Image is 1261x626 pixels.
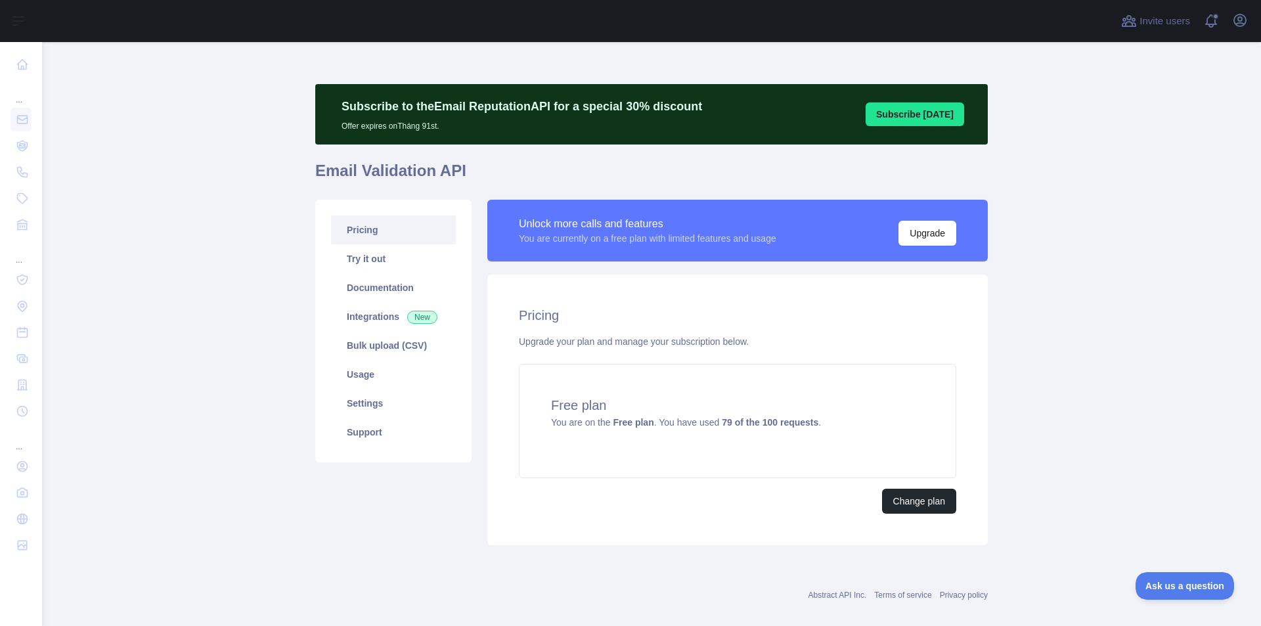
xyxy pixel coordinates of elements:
strong: Free plan [613,417,653,428]
button: Invite users [1118,11,1193,32]
button: Change plan [882,489,956,514]
a: Try it out [331,244,456,273]
h2: Pricing [519,306,956,324]
p: Offer expires on Tháng 9 1st. [342,116,702,131]
span: You are on the . You have used . [551,417,821,428]
div: ... [11,239,32,265]
div: ... [11,79,32,105]
h1: Email Validation API [315,160,988,192]
span: New [407,311,437,324]
a: Integrations New [331,302,456,331]
h4: Free plan [551,396,924,414]
a: Privacy policy [940,591,988,600]
a: Settings [331,389,456,418]
div: Upgrade your plan and manage your subscription below. [519,335,956,348]
a: Documentation [331,273,456,302]
button: Upgrade [898,221,956,246]
iframe: Toggle Customer Support [1136,572,1235,600]
div: You are currently on a free plan with limited features and usage [519,232,776,245]
div: ... [11,426,32,452]
p: Subscribe to the Email Reputation API for a special 30 % discount [342,97,702,116]
div: Unlock more calls and features [519,216,776,232]
strong: 79 of the 100 requests [722,417,818,428]
a: Support [331,418,456,447]
a: Pricing [331,215,456,244]
span: Invite users [1139,14,1190,29]
a: Usage [331,360,456,389]
a: Abstract API Inc. [808,591,867,600]
a: Terms of service [874,591,931,600]
button: Subscribe [DATE] [866,102,964,126]
a: Bulk upload (CSV) [331,331,456,360]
